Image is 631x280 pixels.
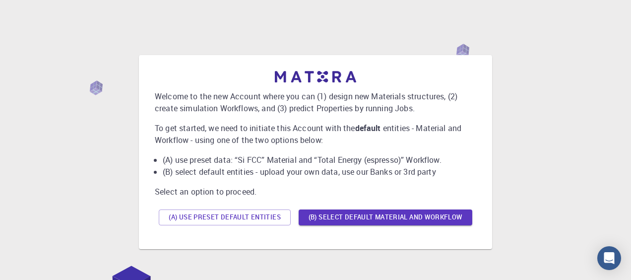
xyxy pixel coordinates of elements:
[275,71,356,82] img: logo
[355,123,381,134] b: default
[155,186,476,198] p: Select an option to proceed.
[159,210,291,225] button: (A) Use preset default entities
[155,122,476,146] p: To get started, we need to initiate this Account with the entities - Material and Workflow - usin...
[597,246,621,270] div: Open Intercom Messenger
[163,154,476,166] li: (A) use preset data: “Si FCC” Material and “Total Energy (espresso)” Workflow.
[299,210,472,225] button: (B) Select default material and workflow
[155,90,476,114] p: Welcome to the new Account where you can (1) design new Materials structures, (2) create simulati...
[163,166,476,178] li: (B) select default entities - upload your own data, use our Banks or 3rd party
